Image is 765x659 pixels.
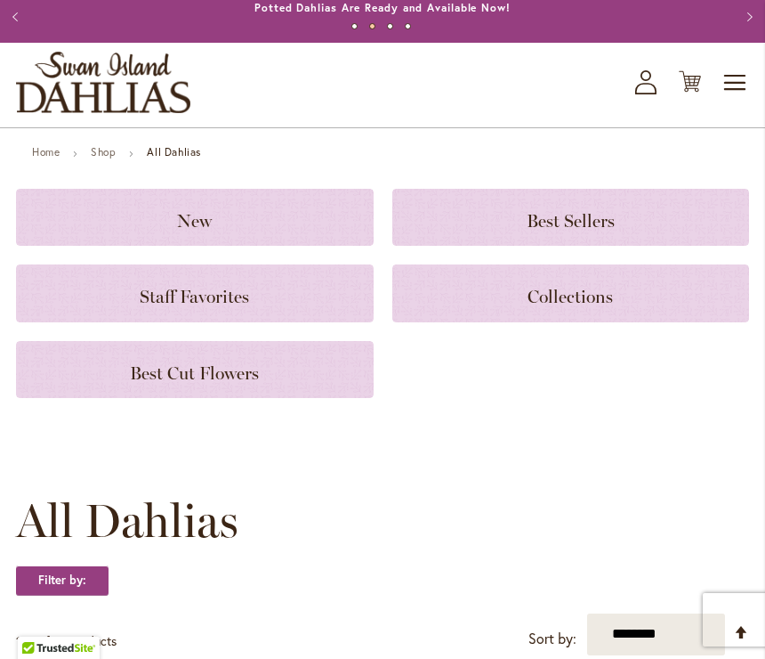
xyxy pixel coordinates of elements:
strong: All Dahlias [147,145,201,159]
span: New [177,210,212,232]
button: 3 of 4 [387,23,393,29]
p: - of products [16,627,117,655]
button: 1 of 4 [351,23,358,29]
a: New [16,189,374,246]
button: 2 of 4 [369,23,375,29]
a: store logo [16,52,190,113]
span: All Dahlias [16,494,238,548]
span: Best Sellers [527,210,615,232]
a: Best Cut Flowers [16,341,374,398]
a: Best Sellers [392,189,750,246]
a: Collections [392,264,750,321]
iframe: Launch Accessibility Center [13,596,63,646]
a: Shop [91,145,116,159]
span: Staff Favorites [140,286,249,307]
label: Sort by: [528,622,576,655]
span: Collections [527,286,613,307]
span: Best Cut Flowers [130,362,259,384]
a: Home [32,145,60,159]
button: 4 of 4 [405,23,411,29]
strong: Filter by: [16,565,109,596]
a: Potted Dahlias Are Ready and Available Now! [254,1,511,14]
a: Staff Favorites [16,264,374,321]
